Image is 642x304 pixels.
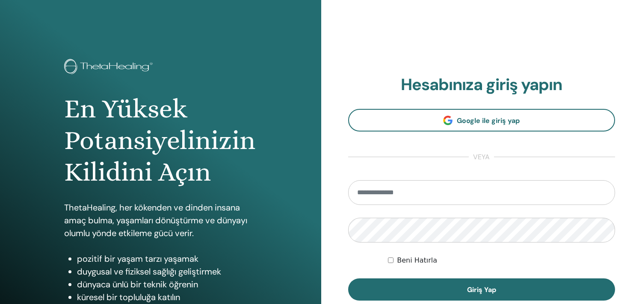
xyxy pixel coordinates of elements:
[77,278,257,291] li: dünyaca ünlü bir teknik öğrenin
[348,75,615,95] h2: Hesabınıza giriş yapın
[348,278,615,301] button: Giriş Yap
[469,152,494,162] span: veya
[467,285,496,294] span: Giriş Yap
[64,93,257,188] h1: En Yüksek Potansiyelinizin Kilidini Açın
[77,291,257,304] li: küresel bir topluluğa katılın
[348,109,615,132] a: Google ile giriş yap
[64,201,257,240] p: ThetaHealing, her kökenden ve dinden insana amaç bulma, yaşamları dönüştürme ve dünyayı olumlu yö...
[77,265,257,278] li: duygusal ve fiziksel sağlığı geliştirmek
[397,255,437,266] label: Beni Hatırla
[77,252,257,265] li: pozitif bir yaşam tarzı yaşamak
[457,116,520,125] span: Google ile giriş yap
[388,255,615,266] div: Keep me authenticated indefinitely or until I manually logout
